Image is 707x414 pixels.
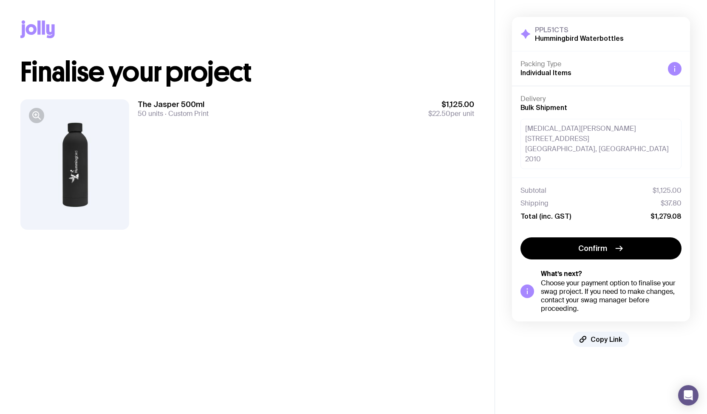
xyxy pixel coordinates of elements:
[678,385,699,406] div: Open Intercom Messenger
[535,25,624,34] h3: PPL51CTS
[520,186,546,195] span: Subtotal
[573,332,629,347] button: Copy Link
[138,109,163,118] span: 50 units
[520,69,571,76] span: Individual Items
[163,109,209,118] span: Custom Print
[661,199,682,208] span: $37.80
[520,237,682,259] button: Confirm
[578,243,607,253] span: Confirm
[428,110,474,118] span: per unit
[541,279,682,313] div: Choose your payment option to finalise your swag project. If you need to make changes, contact yo...
[520,212,571,220] span: Total (inc. GST)
[20,59,474,86] h1: Finalise your project
[428,99,474,110] span: $1,125.00
[138,99,209,110] h3: The Jasper 500ml
[591,335,622,344] span: Copy Link
[541,270,682,278] h5: What’s next?
[520,60,661,68] h4: Packing Type
[520,95,682,103] h4: Delivery
[535,34,624,42] h2: Hummingbird Waterbottles
[520,199,549,208] span: Shipping
[520,104,567,111] span: Bulk Shipment
[520,119,682,169] div: [MEDICAL_DATA][PERSON_NAME] [STREET_ADDRESS] [GEOGRAPHIC_DATA], [GEOGRAPHIC_DATA] 2010
[653,186,682,195] span: $1,125.00
[428,109,450,118] span: $22.50
[650,212,682,220] span: $1,279.08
